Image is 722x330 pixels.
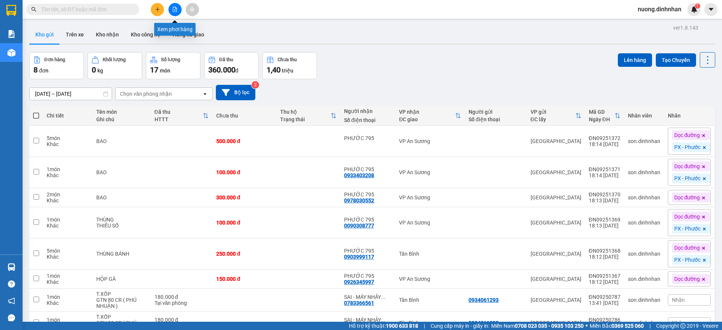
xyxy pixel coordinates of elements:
[531,169,581,175] div: [GEOGRAPHIC_DATA]
[216,169,273,175] div: 100.000 đ
[216,194,273,200] div: 300.000 đ
[92,65,96,74] span: 0
[668,113,711,119] div: Nhãn
[424,322,425,330] span: |
[47,197,89,203] div: Khác
[531,251,581,257] div: [GEOGRAPHIC_DATA]
[589,135,620,141] div: ĐN09251372
[252,81,259,89] sup: 2
[344,279,374,285] div: 0926345997
[531,297,581,303] div: [GEOGRAPHIC_DATA]
[674,175,701,182] span: PX - Phước
[344,117,391,123] div: Số điện thoại
[708,6,714,13] span: caret-down
[673,24,698,32] div: ver 1.8.143
[531,109,575,115] div: VP gửi
[628,276,660,282] div: son.dinhnhan
[47,294,89,300] div: 1 món
[674,244,700,251] span: Dọc đường
[628,320,660,326] div: son.dinhnhan
[344,317,391,323] div: SAI - MÁY NHẢY LỘN
[216,276,273,282] div: 150.000 đ
[8,314,15,321] span: message
[674,144,701,151] span: PX - Phước
[628,194,660,200] div: son.dinhnhan
[216,220,273,226] div: 100.000 đ
[399,297,461,303] div: Tân Bình
[531,320,581,326] div: [GEOGRAPHIC_DATA]
[208,65,235,74] span: 360.000
[589,141,620,147] div: 18:14 [DATE]
[278,57,297,62] div: Chưa thu
[96,109,147,115] div: Tên món
[96,217,147,223] div: THÙNG
[47,254,89,260] div: Khác
[267,65,281,74] span: 1,40
[431,322,489,330] span: Cung cấp máy in - giấy in:
[628,220,660,226] div: son.dinhnhan
[97,68,103,74] span: kg
[386,323,418,329] strong: 1900 633 818
[160,68,170,74] span: món
[674,132,700,139] span: Dọc đường
[589,317,620,323] div: ĐN09250786
[103,57,126,62] div: Khối lượng
[696,3,699,9] span: 1
[216,113,273,119] div: Chưa thu
[680,323,686,328] span: copyright
[47,273,89,279] div: 1 món
[96,223,147,229] div: THIẾU SỐ
[589,279,620,285] div: 18:12 [DATE]
[527,106,585,126] th: Toggle SortBy
[47,141,89,147] div: Khác
[491,322,584,330] span: Miền Nam
[628,251,660,257] div: son.dinhnhan
[47,191,89,197] div: 2 món
[399,276,461,282] div: VP An Sương
[349,322,418,330] span: Hỗ trợ kỹ thuật:
[155,317,209,323] div: 180.000 đ
[96,169,147,175] div: BAO
[280,109,331,115] div: Thu hộ
[395,106,465,126] th: Toggle SortBy
[469,320,499,326] div: 0934061293
[47,113,89,119] div: Chi tiết
[344,108,391,114] div: Người nhận
[41,5,130,14] input: Tìm tên, số ĐT hoặc mã đơn
[155,109,203,115] div: Đã thu
[344,166,391,172] div: PHƯỚC 795
[674,256,701,263] span: PX - Phước
[47,248,89,254] div: 5 món
[8,49,15,57] img: warehouse-icon
[531,220,581,226] div: [GEOGRAPHIC_DATA]
[674,194,700,201] span: Dọc đường
[344,254,374,260] div: 0903999117
[628,297,660,303] div: son.dinhnhan
[399,220,461,226] div: VP An Sương
[60,26,90,44] button: Trên xe
[628,113,660,119] div: Nhân viên
[590,322,644,330] span: Miền Bắc
[672,320,685,326] span: Nhãn
[47,223,89,229] div: Khác
[585,106,624,126] th: Toggle SortBy
[8,30,15,38] img: solution-icon
[125,26,167,44] button: Kho công nợ
[399,320,461,326] div: Tân Bình
[235,68,238,74] span: đ
[96,314,147,320] div: T.XỐP
[632,5,687,14] span: nuong.dinhnhan
[151,106,213,126] th: Toggle SortBy
[691,6,698,13] img: icon-new-feature
[280,116,331,122] div: Trạng thái
[8,263,15,271] img: warehouse-icon
[186,3,199,16] button: aim
[672,297,685,303] span: Nhãn
[96,291,147,297] div: T.XỐP
[155,7,160,12] span: plus
[6,5,16,16] img: logo-vxr
[39,68,49,74] span: đơn
[399,138,461,144] div: VP An Sương
[96,276,147,282] div: HỘP GÀ
[96,251,147,257] div: THÙNG BÁNH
